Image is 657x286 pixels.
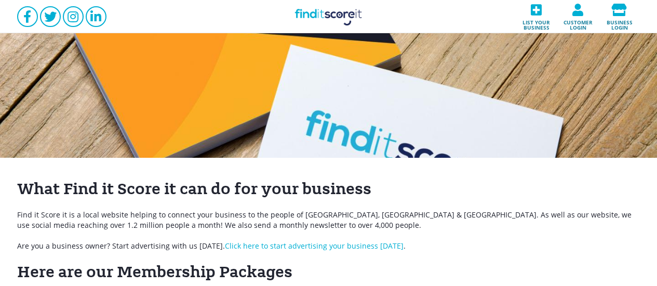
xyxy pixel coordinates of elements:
p: Find it Score it is a local website helping to connect your business to the people of [GEOGRAPHIC... [17,210,640,230]
a: Business login [599,1,640,33]
a: List your business [516,1,557,33]
a: Customer login [557,1,599,33]
h1: Here are our Membership Packages [17,262,640,282]
a: Click here to start advertising your business [DATE] [225,241,404,251]
span: Customer login [560,16,596,30]
span: List your business [519,16,554,30]
p: Are you a business owner? Start advertising with us [DATE]. . [17,241,640,251]
span: Business login [602,16,637,30]
h1: What Find it Score it can do for your business [17,179,640,199]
